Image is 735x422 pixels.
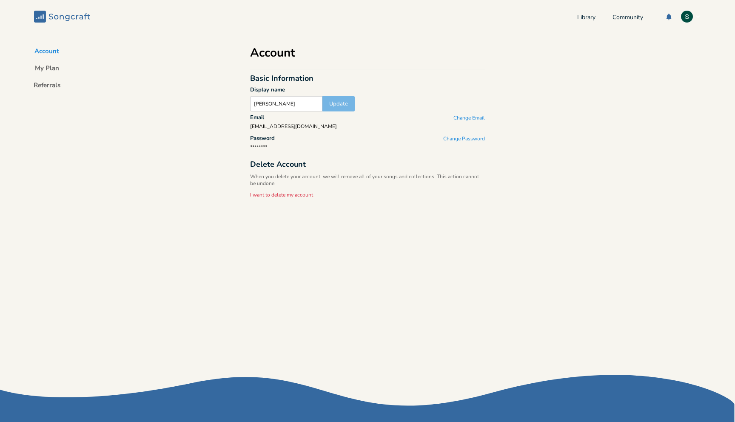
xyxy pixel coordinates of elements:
button: Account [28,47,66,59]
button: Change Password [443,136,485,143]
div: Password [250,136,275,141]
div: Display name [250,87,485,93]
button: I want to delete my account [250,192,313,199]
a: Community [612,14,643,22]
a: Library [577,14,595,22]
p: When you delete your account, we will remove all of your songs and collections. This action canno... [250,173,485,187]
div: Delete Account [250,160,485,168]
h1: Account [250,47,295,59]
button: My Plan [28,64,66,76]
input: Songcraft Sam [250,96,322,111]
button: Update [322,96,355,111]
img: Scott Shepley [681,10,693,23]
div: Basic Information [250,74,485,82]
div: Email [250,115,264,120]
button: Change Email [453,115,485,122]
div: [EMAIL_ADDRESS][DOMAIN_NAME] [250,124,485,129]
button: Referrals [27,81,67,93]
